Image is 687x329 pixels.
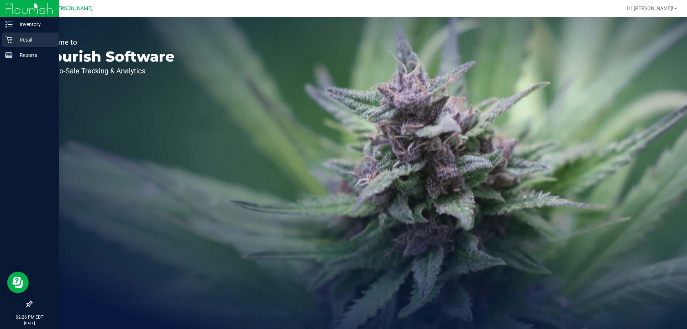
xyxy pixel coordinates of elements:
[39,67,175,74] p: Seed-to-Sale Tracking & Analytics
[627,5,673,11] span: Hi, [PERSON_NAME]!
[5,52,13,59] inline-svg: Reports
[39,39,175,46] p: Welcome to
[5,36,13,43] inline-svg: Retail
[13,35,55,44] p: Retail
[7,272,29,293] iframe: Resource center
[3,320,55,326] p: [DATE]
[3,314,55,320] p: 02:26 PM EDT
[13,20,55,29] p: Inventory
[5,21,13,28] inline-svg: Inventory
[13,51,55,59] p: Reports
[53,5,93,11] span: [PERSON_NAME]
[39,49,175,64] p: Flourish Software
